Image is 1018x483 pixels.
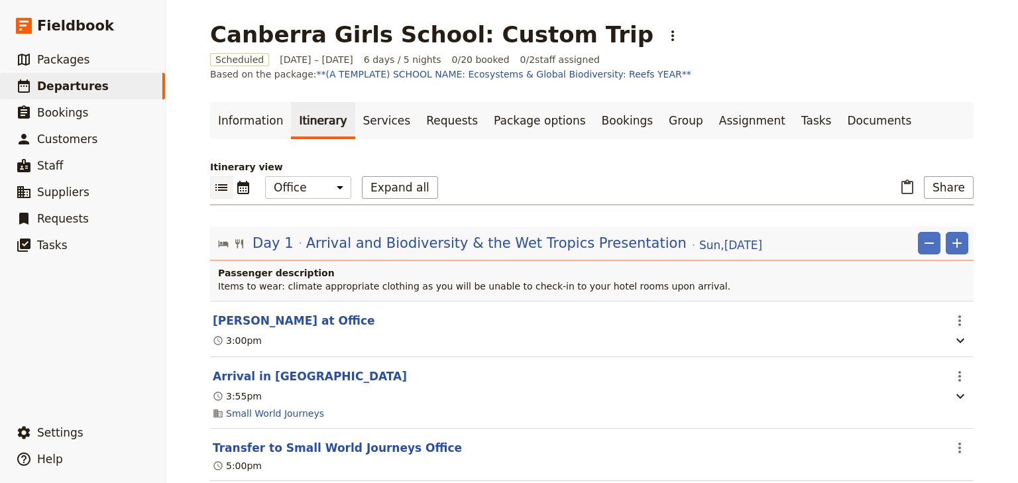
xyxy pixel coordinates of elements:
a: Group [661,102,711,139]
div: 5:00pm [213,459,262,472]
span: Help [37,453,63,466]
div: 3:55pm [213,390,262,403]
button: Calendar view [233,176,254,199]
button: Edit this itinerary item [213,368,407,384]
button: Actions [948,437,971,459]
span: Arrival and Biodiversity & the Wet Tropics Presentation [306,233,687,253]
a: Small World Journeys [226,407,324,420]
span: Items to wear: climate appropriate clothing as you will be unable to check-in to your hotel rooms... [218,281,730,292]
a: Itinerary [291,102,355,139]
button: Edit this itinerary item [213,440,462,456]
span: 0/20 booked [452,53,510,66]
button: Share [924,176,974,199]
span: [DATE] – [DATE] [280,53,353,66]
a: **(A TEMPLATE) SCHOOL NAME: Ecosystems & Global Biodiversity: Reefs YEAR** [317,69,691,80]
span: Settings [37,426,84,439]
a: Requests [418,102,486,139]
div: 3:00pm [213,334,262,347]
span: Scheduled [210,53,269,66]
span: 6 days / 5 nights [364,53,441,66]
span: Departures [37,80,109,93]
h1: Canberra Girls School: Custom Trip [210,21,653,48]
span: Tasks [37,239,68,252]
button: Expand all [362,176,438,199]
button: Edit this itinerary item [213,313,375,329]
button: Actions [948,309,971,332]
a: Documents [839,102,919,139]
span: Based on the package: [210,68,691,81]
button: Paste itinerary item [896,176,919,199]
span: Packages [37,53,89,66]
button: Add [946,232,968,254]
span: Staff [37,159,64,172]
h4: Passenger description [218,266,968,280]
span: Sun , [DATE] [699,237,762,253]
a: Services [355,102,419,139]
button: Remove [918,232,940,254]
button: Actions [661,25,684,47]
span: Day 1 [253,233,294,253]
a: Tasks [793,102,840,139]
a: Information [210,102,291,139]
span: Bookings [37,106,88,119]
button: Actions [948,365,971,388]
span: Requests [37,212,89,225]
a: Bookings [594,102,661,139]
a: Assignment [711,102,793,139]
span: Customers [37,133,97,146]
button: Edit day information [218,233,762,253]
button: List view [210,176,233,199]
span: 0 / 2 staff assigned [520,53,600,66]
span: Suppliers [37,186,89,199]
p: Itinerary view [210,160,974,174]
span: Fieldbook [37,16,114,36]
a: Package options [486,102,593,139]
